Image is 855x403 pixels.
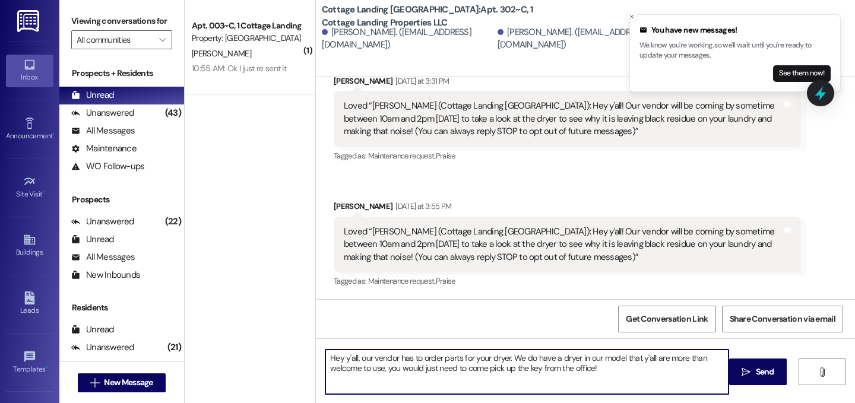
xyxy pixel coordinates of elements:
label: Viewing conversations for [71,12,172,30]
div: Prospects [59,193,184,206]
a: Leads [6,288,53,320]
i:  [742,367,750,377]
button: See them now! [773,65,831,82]
span: Praise [436,151,455,161]
img: ResiDesk Logo [17,10,42,32]
div: All Messages [71,251,135,264]
div: You have new messages! [639,24,831,36]
span: • [53,130,55,138]
a: Site Visit • [6,172,53,204]
a: Inbox [6,55,53,87]
span: Maintenance request , [368,151,436,161]
div: Unread [71,233,114,246]
textarea: Hey y'all, our vendor has to order parts for your dryer. We do have a dryer in our model that y'a... [325,350,729,394]
div: WO Follow-ups [71,160,144,173]
div: Loved “[PERSON_NAME] (Cottage Landing [GEOGRAPHIC_DATA]): Hey y'all! Our vendor will be coming by... [344,100,782,138]
div: Unread [71,323,114,336]
p: We know you're working, so we'll wait until you're ready to update your messages. [639,40,831,61]
a: Templates • [6,347,53,379]
div: (43) [162,104,184,122]
div: Unanswered [71,215,134,228]
div: Tagged as: [334,272,801,290]
div: [PERSON_NAME]. ([EMAIL_ADDRESS][DOMAIN_NAME]) [322,26,495,52]
div: All Messages [71,125,135,137]
div: All Messages [71,359,135,372]
div: [DATE] at 3:31 PM [392,75,449,87]
button: Share Conversation via email [722,306,843,332]
b: Cottage Landing [GEOGRAPHIC_DATA]: Apt. 302~C, 1 Cottage Landing Properties LLC [322,4,559,29]
div: Prospects + Residents [59,67,184,80]
div: Maintenance [71,142,137,155]
div: Loved “[PERSON_NAME] (Cottage Landing [GEOGRAPHIC_DATA]): Hey y'all! Our vendor will be coming by... [344,226,782,264]
a: Buildings [6,230,53,262]
div: 10:55 AM: Ok I just re sent it [192,63,286,74]
i:  [159,35,166,45]
div: (21) [164,338,184,357]
span: • [46,363,47,372]
input: All communities [77,30,153,49]
div: [DATE] at 3:55 PM [392,200,451,212]
div: [PERSON_NAME] [334,75,801,91]
div: [PERSON_NAME] [334,200,801,217]
i:  [818,367,826,377]
div: Unanswered [71,107,134,119]
div: (22) [162,212,184,231]
button: Send [729,358,787,385]
div: Unread [71,89,114,101]
button: Get Conversation Link [618,306,715,332]
div: Tagged as: [334,147,801,164]
span: New Message [104,376,153,389]
span: [PERSON_NAME] [192,48,251,59]
div: New Inbounds [71,269,140,281]
div: [PERSON_NAME]. ([EMAIL_ADDRESS][DOMAIN_NAME]) [498,26,670,52]
span: Maintenance request , [368,276,436,286]
div: Property: [GEOGRAPHIC_DATA] [GEOGRAPHIC_DATA] [192,32,302,45]
i:  [90,378,99,388]
span: Share Conversation via email [730,313,835,325]
div: Residents [59,302,184,314]
button: Close toast [626,11,638,23]
span: Get Conversation Link [626,313,708,325]
button: New Message [78,373,166,392]
div: Apt. 003~C, 1 Cottage Landing Properties LLC [192,20,302,32]
div: Unanswered [71,341,134,354]
span: Praise [436,276,455,286]
span: • [43,188,45,196]
span: Send [756,366,774,378]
